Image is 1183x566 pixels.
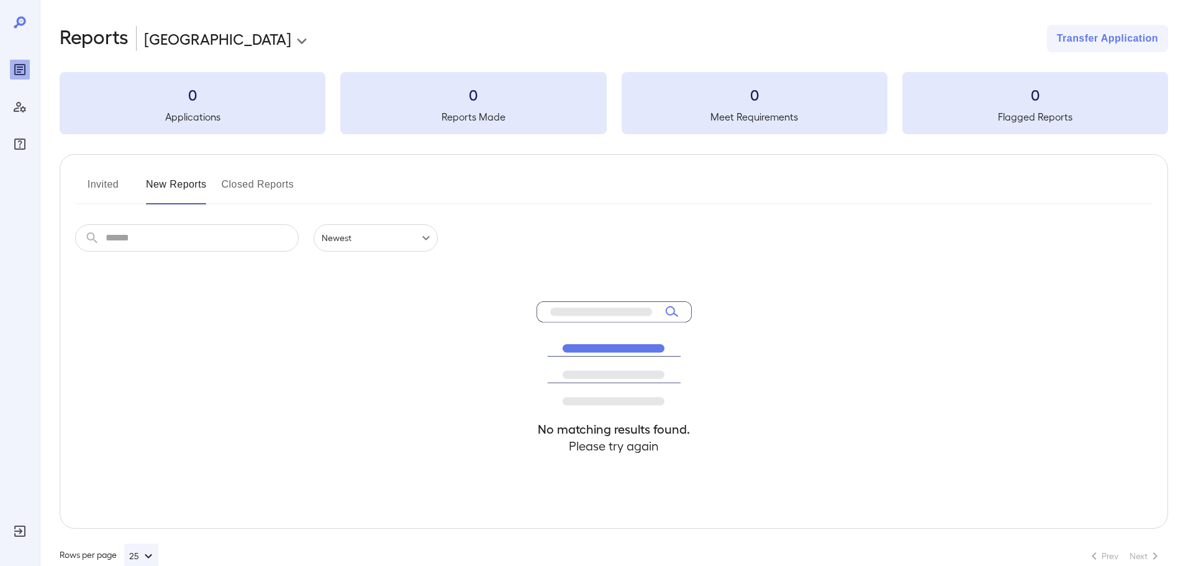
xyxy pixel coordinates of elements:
div: Reports [10,60,30,80]
summary: 0Applications0Reports Made0Meet Requirements0Flagged Reports [60,72,1168,134]
h4: Please try again [537,437,692,454]
nav: pagination navigation [1081,546,1168,566]
h3: 0 [340,84,606,104]
button: Closed Reports [222,175,294,204]
h5: Flagged Reports [902,109,1168,124]
h5: Reports Made [340,109,606,124]
h5: Meet Requirements [622,109,887,124]
p: [GEOGRAPHIC_DATA] [144,29,291,48]
div: Newest [314,224,438,252]
h2: Reports [60,25,129,52]
button: Transfer Application [1047,25,1168,52]
h5: Applications [60,109,325,124]
div: Log Out [10,521,30,541]
h3: 0 [902,84,1168,104]
div: FAQ [10,134,30,154]
h3: 0 [60,84,325,104]
button: New Reports [146,175,207,204]
h4: No matching results found. [537,421,692,437]
h3: 0 [622,84,887,104]
div: Manage Users [10,97,30,117]
button: Invited [75,175,131,204]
